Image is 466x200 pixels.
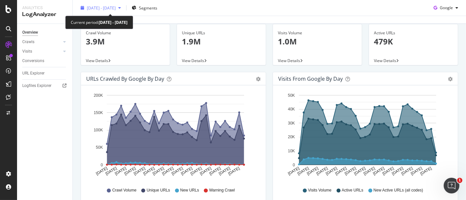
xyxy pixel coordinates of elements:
p: 1.9M [182,36,261,47]
div: gear [256,77,261,81]
span: Active URLs [342,188,363,193]
span: View Details [182,58,204,63]
text: [DATE] [400,166,414,176]
text: [DATE] [171,166,184,176]
text: 0 [293,163,295,167]
text: [DATE] [218,166,231,176]
span: New Active URLs (all codes) [374,188,423,193]
p: 479K [374,36,453,47]
text: [DATE] [335,166,348,176]
div: Current period: [71,19,127,26]
div: Crawl Volume [86,30,165,36]
text: [DATE] [372,166,385,176]
span: Crawl Volume [112,188,136,193]
a: Logfiles Explorer [22,82,68,89]
div: Visits Volume [278,30,357,36]
text: [DATE] [180,166,193,176]
svg: A chart. [86,91,258,181]
text: 150K [94,110,103,115]
a: URL Explorer [22,70,68,77]
div: Analytics [22,5,67,11]
div: gear [448,77,453,81]
span: Visits Volume [308,188,332,193]
p: 3.9M [86,36,165,47]
text: [DATE] [133,166,146,176]
span: Segments [139,5,157,10]
text: [DATE] [152,166,165,176]
text: [DATE] [325,166,338,176]
button: Segments [129,3,160,13]
text: [DATE] [143,166,156,176]
text: [DATE] [161,166,174,176]
text: [DATE] [199,166,212,176]
svg: A chart. [278,91,450,181]
text: [DATE] [306,166,319,176]
span: New URLs [180,188,199,193]
text: 0 [101,163,103,167]
span: View Details [278,58,300,63]
text: [DATE] [382,166,395,176]
text: 10K [288,149,295,153]
text: [DATE] [353,166,366,176]
span: [DATE] - [DATE] [87,5,116,10]
text: 30K [288,121,295,125]
div: Active URLs [374,30,453,36]
div: Conversions [22,58,44,64]
iframe: Intercom live chat [444,178,459,193]
div: Unique URLs [182,30,261,36]
text: [DATE] [391,166,404,176]
text: [DATE] [95,166,108,176]
text: [DATE] [114,166,127,176]
div: URL Explorer [22,70,45,77]
text: [DATE] [287,166,300,176]
div: Visits [22,48,32,55]
a: Overview [22,29,68,36]
text: 100K [94,128,103,132]
span: View Details [86,58,108,63]
text: [DATE] [344,166,357,176]
text: [DATE] [208,166,222,176]
text: [DATE] [419,166,433,176]
text: 40K [288,107,295,112]
text: 50K [288,93,295,98]
span: View Details [374,58,396,63]
span: Google [440,5,453,10]
text: [DATE] [124,166,137,176]
b: [DATE] - [DATE] [99,20,127,25]
div: LogAnalyzer [22,11,67,18]
div: Overview [22,29,38,36]
text: 50K [96,145,103,150]
text: 20K [288,135,295,140]
a: Visits [22,48,61,55]
a: Crawls [22,39,61,45]
text: 200K [94,93,103,98]
text: [DATE] [316,166,329,176]
div: Visits from Google by day [278,75,343,82]
div: Logfiles Explorer [22,82,51,89]
text: [DATE] [363,166,376,176]
div: Crawls [22,39,34,45]
div: URLs Crawled by Google by day [86,75,164,82]
text: [DATE] [190,166,203,176]
p: 1.0M [278,36,357,47]
button: [DATE] - [DATE] [78,3,124,13]
span: 1 [457,178,462,183]
span: Unique URLs [147,188,170,193]
span: Warning Crawl [209,188,235,193]
text: [DATE] [297,166,310,176]
button: Google [431,3,461,13]
text: [DATE] [410,166,423,176]
text: [DATE] [227,166,241,176]
a: Conversions [22,58,68,64]
text: [DATE] [105,166,118,176]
